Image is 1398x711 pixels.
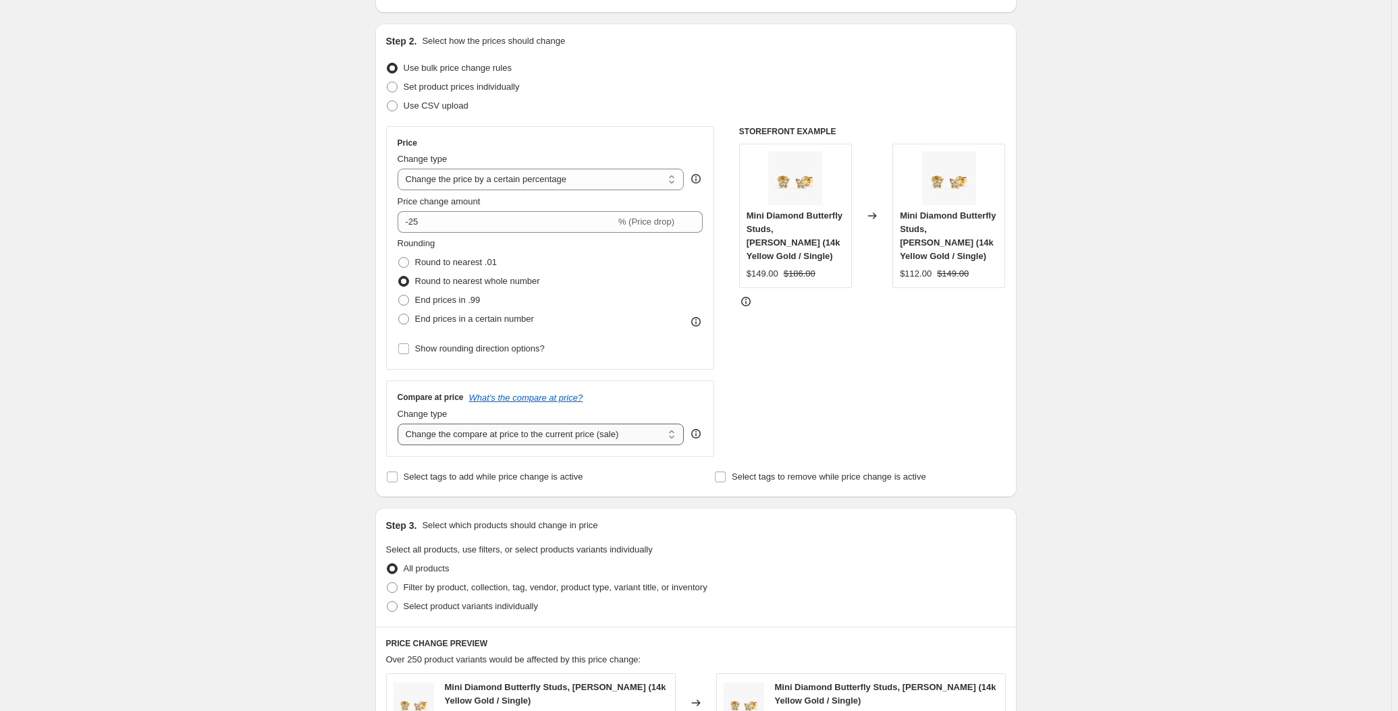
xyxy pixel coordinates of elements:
strike: $149.00 [937,267,969,281]
span: Round to nearest .01 [415,257,497,267]
span: Over 250 product variants would be affected by this price change: [386,654,641,664]
button: What's the compare at price? [469,393,583,403]
div: help [689,172,703,186]
h3: Price [398,138,417,148]
span: Select tags to add while price change is active [404,472,583,482]
span: Mini Diamond Butterfly Studs, [PERSON_NAME] (14k Yellow Gold / Single) [445,682,666,706]
span: Use CSV upload [404,101,468,111]
h6: PRICE CHANGE PREVIEW [386,638,1006,649]
h3: Compare at price [398,392,464,403]
span: All products [404,563,450,573]
div: $149.00 [747,267,778,281]
input: -15 [398,211,616,233]
strike: $186.00 [784,267,815,281]
span: Rounding [398,238,435,248]
img: Yellow_Gold_Diamond_Butterfly_Earrings_80x.jpg [768,151,822,205]
img: Yellow_Gold_Diamond_Butterfly_Earrings_80x.jpg [922,151,976,205]
h2: Step 3. [386,519,417,532]
span: Mini Diamond Butterfly Studs, [PERSON_NAME] (14k Yellow Gold / Single) [900,210,996,261]
h2: Step 2. [386,34,417,48]
span: End prices in .99 [415,295,481,305]
span: Set product prices individually [404,82,520,92]
span: Select tags to remove while price change is active [732,472,926,482]
span: Round to nearest whole number [415,276,540,286]
span: Select product variants individually [404,601,538,611]
span: Show rounding direction options? [415,343,545,353]
span: Change type [398,409,448,419]
h6: STOREFRONT EXAMPLE [739,126,1006,137]
span: Mini Diamond Butterfly Studs, [PERSON_NAME] (14k Yellow Gold / Single) [775,682,996,706]
p: Select which products should change in price [422,519,597,532]
p: Select how the prices should change [422,34,565,48]
span: End prices in a certain number [415,314,534,324]
span: Change type [398,154,448,164]
span: Filter by product, collection, tag, vendor, product type, variant title, or inventory [404,582,707,592]
span: Select all products, use filters, or select products variants individually [386,544,653,554]
span: Price change amount [398,196,481,206]
span: % (Price drop) [618,217,674,227]
span: Mini Diamond Butterfly Studs, [PERSON_NAME] (14k Yellow Gold / Single) [747,210,842,261]
div: $112.00 [900,267,932,281]
span: Use bulk price change rules [404,63,512,73]
div: help [689,427,703,440]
